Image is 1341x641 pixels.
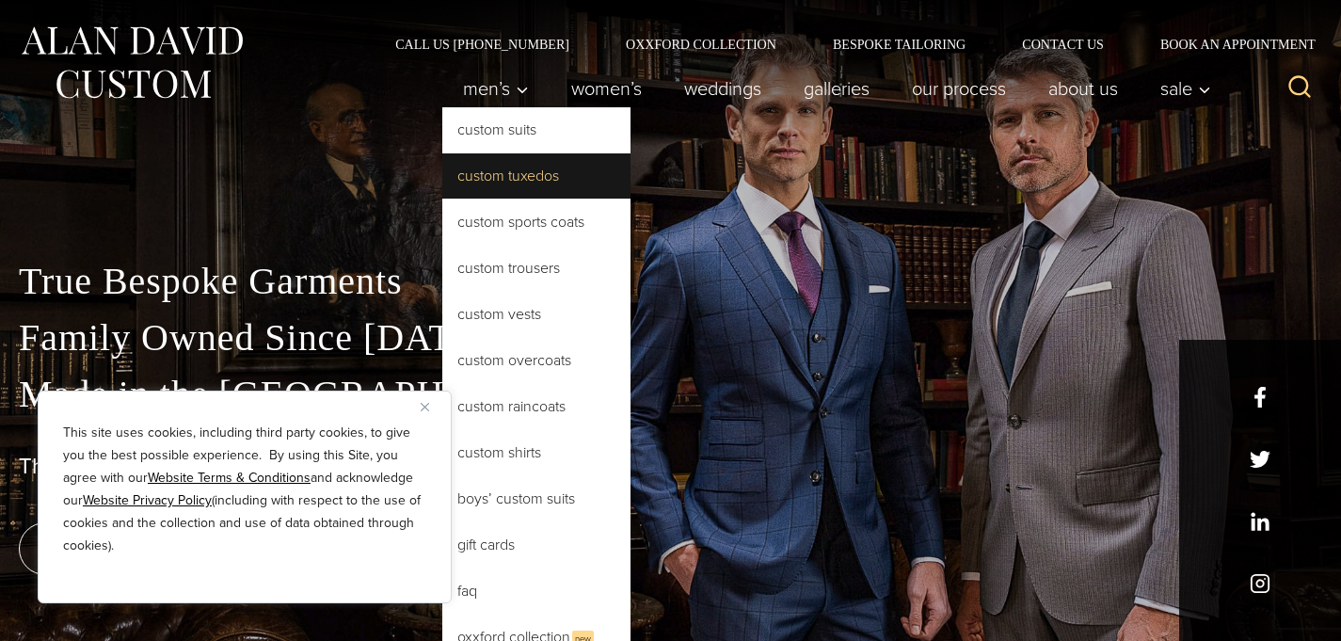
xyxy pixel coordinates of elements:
a: About Us [1028,70,1140,107]
a: Website Terms & Conditions [148,468,311,488]
button: View Search Form [1277,66,1322,111]
a: Website Privacy Policy [83,490,212,510]
a: book an appointment [19,522,282,575]
p: This site uses cookies, including third party cookies, to give you the best possible experience. ... [63,422,426,557]
a: Custom Suits [442,107,631,152]
a: Women’s [551,70,663,107]
a: weddings [663,70,783,107]
a: Galleries [783,70,891,107]
img: Alan David Custom [19,21,245,104]
a: Custom Vests [442,292,631,337]
a: Gift Cards [442,522,631,568]
nav: Secondary Navigation [367,38,1322,51]
a: Book an Appointment [1132,38,1322,51]
a: Custom Raincoats [442,384,631,429]
img: Close [421,403,429,411]
p: True Bespoke Garments Family Owned Since [DATE] Made in the [GEOGRAPHIC_DATA] [19,253,1322,423]
a: Custom Trousers [442,246,631,291]
a: FAQ [442,569,631,614]
a: Oxxford Collection [598,38,805,51]
a: Custom Tuxedos [442,153,631,199]
nav: Primary Navigation [442,70,1221,107]
h1: The Best Custom Suits [GEOGRAPHIC_DATA] Has to Offer [19,453,1322,480]
a: Custom Shirts [442,430,631,475]
a: Our Process [891,70,1028,107]
a: Boys’ Custom Suits [442,476,631,521]
a: Contact Us [994,38,1132,51]
button: Close [421,395,443,418]
a: Custom Sports Coats [442,200,631,245]
button: Men’s sub menu toggle [442,70,551,107]
a: Bespoke Tailoring [805,38,994,51]
a: Call Us [PHONE_NUMBER] [367,38,598,51]
a: Custom Overcoats [442,338,631,383]
button: Sale sub menu toggle [1140,70,1221,107]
